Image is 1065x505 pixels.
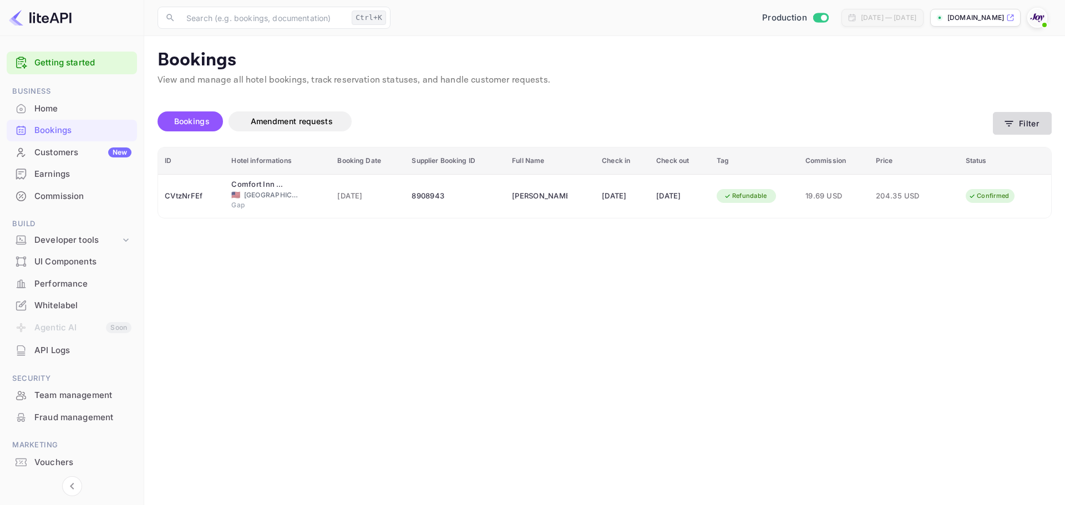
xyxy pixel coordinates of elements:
div: Performance [7,273,137,295]
button: Collapse navigation [62,476,82,496]
div: CustomersNew [7,142,137,164]
a: Team management [7,385,137,405]
a: UI Components [7,251,137,272]
span: 204.35 USD [876,190,931,202]
a: Getting started [34,57,131,69]
a: Performance [7,273,137,294]
span: Bookings [174,116,210,126]
input: Search (e.g. bookings, documentation) [180,7,347,29]
div: Team management [7,385,137,406]
div: Vouchers [7,452,137,473]
div: Lisa Mayer Capiro [512,187,567,205]
th: ID [158,147,225,175]
div: Whitelabel [34,299,131,312]
th: Check out [650,147,710,175]
p: [DOMAIN_NAME] [947,13,1004,23]
p: View and manage all hotel bookings, track reservation statuses, and handle customer requests. [158,74,1052,87]
a: Earnings [7,164,137,184]
a: API Logs [7,340,137,360]
span: Gap [231,200,287,210]
div: Vouchers [34,456,131,469]
th: Booking Date [331,147,405,175]
span: Amendment requests [251,116,333,126]
div: [DATE] — [DATE] [861,13,916,23]
div: Refundable [717,189,774,203]
div: Fraud management [7,407,137,429]
th: Hotel informations [225,147,331,175]
a: Whitelabel [7,295,137,315]
span: Build [7,218,137,230]
span: 19.69 USD [805,190,863,202]
span: Production [762,12,807,24]
div: Commission [34,190,131,203]
div: Team management [34,389,131,402]
th: Supplier Booking ID [405,147,505,175]
span: [GEOGRAPHIC_DATA] [244,190,300,200]
div: New [108,147,131,157]
a: Commission [7,186,137,206]
div: 8908943 [412,187,499,205]
div: Earnings [7,164,137,185]
div: Getting started [7,52,137,74]
table: booking table [158,147,1051,218]
th: Commission [799,147,869,175]
a: Fraud management [7,407,137,427]
a: Bookings [7,120,137,140]
div: Fraud management [34,411,131,424]
div: UI Components [34,256,131,268]
div: Performance [34,278,131,290]
span: [DATE] [337,190,398,202]
div: [DATE] [656,187,703,205]
div: UI Components [7,251,137,273]
div: account-settings tabs [158,111,993,131]
img: LiteAPI logo [9,9,72,27]
a: CustomersNew [7,142,137,162]
th: Price [869,147,959,175]
th: Check in [595,147,650,175]
div: Ctrl+K [352,11,386,25]
div: Home [7,98,137,120]
div: Customers [34,146,131,159]
span: Business [7,85,137,98]
div: Switch to Sandbox mode [758,12,833,24]
span: Security [7,373,137,385]
div: CVtzNrFEf [165,187,218,205]
div: Comfort Inn & Suites [231,179,287,190]
img: With Joy [1028,9,1046,27]
div: Bookings [34,124,131,137]
div: Developer tools [34,234,120,247]
span: Marketing [7,439,137,451]
div: [DATE] [602,187,643,205]
div: Whitelabel [7,295,137,317]
div: API Logs [34,344,131,357]
div: Confirmed [961,189,1016,203]
div: Bookings [7,120,137,141]
th: Full Name [505,147,595,175]
th: Status [959,147,1051,175]
div: Commission [7,186,137,207]
span: United States of America [231,191,240,198]
div: Home [34,103,131,115]
div: API Logs [7,340,137,361]
a: Vouchers [7,452,137,472]
p: Bookings [158,49,1052,72]
button: Filter [993,112,1052,135]
div: Developer tools [7,231,137,250]
div: Earnings [34,168,131,181]
th: Tag [710,147,799,175]
a: Home [7,98,137,119]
